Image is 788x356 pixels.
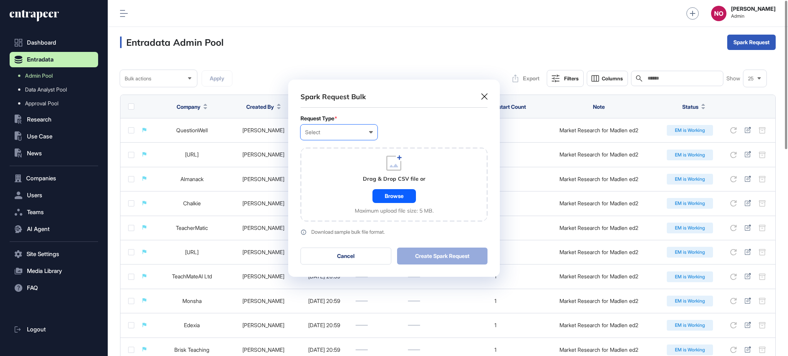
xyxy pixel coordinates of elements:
[301,92,366,101] div: Spark Request Bulk
[301,229,487,235] a: Download sample bulk file format.
[301,115,487,121] div: Request Type
[311,230,385,235] div: Download sample bulk file format.
[301,248,391,265] button: Cancel
[355,208,434,214] div: Maximum upload file size: 5 MB.
[372,189,416,203] div: Browse
[363,175,426,183] div: Drag & Drop CSV file or
[305,129,373,135] div: Select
